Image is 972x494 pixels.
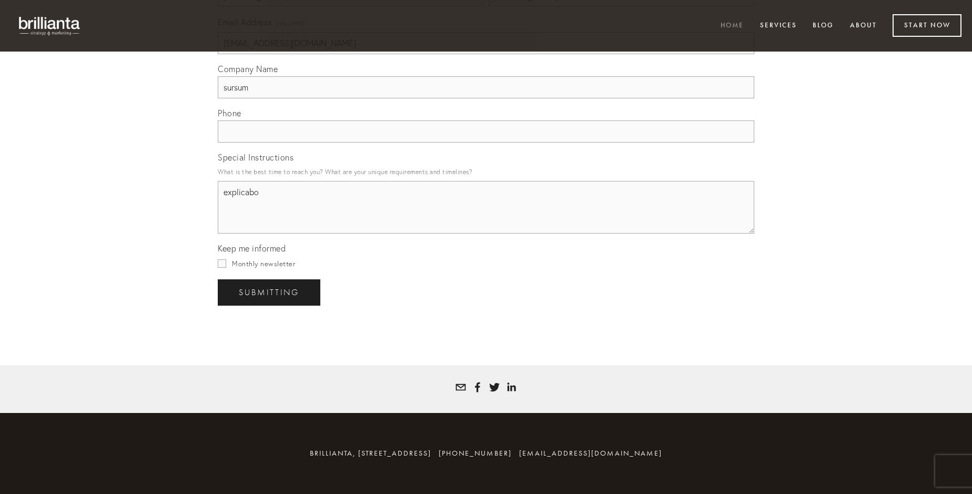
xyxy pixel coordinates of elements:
[806,17,841,35] a: Blog
[218,279,320,306] button: SubmittingSubmitting
[753,17,804,35] a: Services
[472,382,483,392] a: Tatyana Bolotnikov White
[218,108,241,118] span: Phone
[239,288,299,297] span: Submitting
[489,382,500,392] a: Tatyana White
[310,449,431,458] span: brillianta, [STREET_ADDRESS]
[11,11,89,41] img: brillianta - research, strategy, marketing
[893,14,961,37] a: Start Now
[843,17,884,35] a: About
[519,449,662,458] a: [EMAIL_ADDRESS][DOMAIN_NAME]
[232,259,295,268] span: Monthly newsletter
[506,382,517,392] a: Tatyana White
[439,449,512,458] span: [PHONE_NUMBER]
[218,64,278,74] span: Company Name
[218,259,226,268] input: Monthly newsletter
[455,382,466,392] a: tatyana@brillianta.com
[714,17,751,35] a: Home
[218,243,286,254] span: Keep me informed
[218,165,754,179] p: What is the best time to reach you? What are your unique requirements and timelines?
[218,152,293,163] span: Special Instructions
[218,181,754,234] textarea: explicabo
